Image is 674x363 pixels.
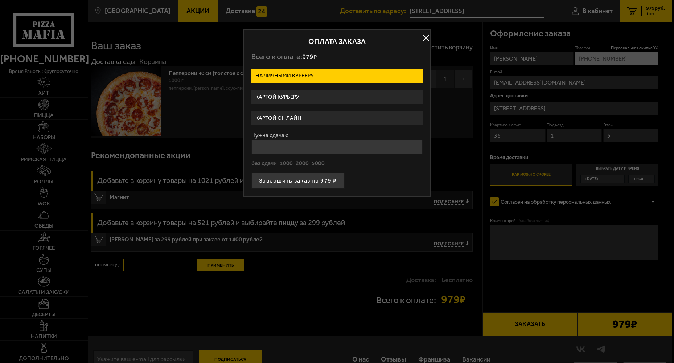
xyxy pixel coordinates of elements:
button: 5000 [312,160,325,168]
p: Всего к оплате: [251,52,423,61]
label: Наличными курьеру [251,69,423,83]
button: 1000 [280,160,293,168]
span: 979 ₽ [302,53,317,61]
button: 2000 [296,160,309,168]
label: Картой курьеру [251,90,423,104]
button: Завершить заказ на 979 ₽ [251,173,345,189]
label: Нужна сдача с: [251,132,423,138]
h2: Оплата заказа [251,38,423,45]
button: без сдачи [251,160,277,168]
label: Картой онлайн [251,111,423,125]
